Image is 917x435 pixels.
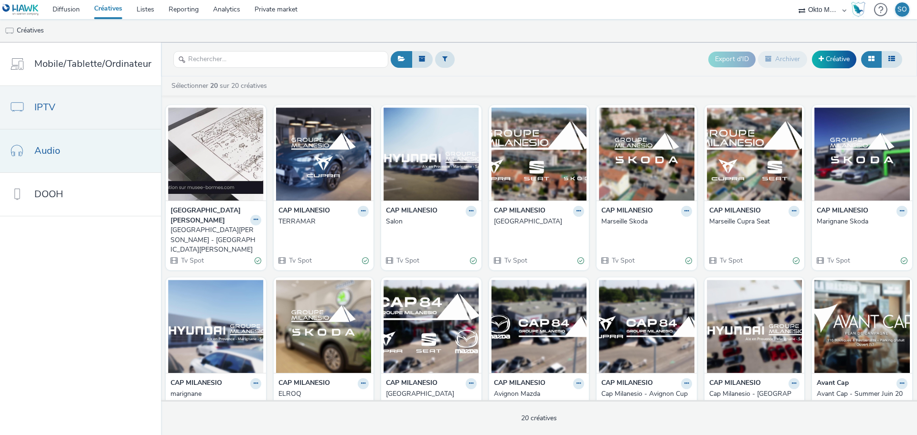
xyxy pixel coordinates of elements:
[288,256,312,265] span: Tv Spot
[494,206,545,217] strong: CAP MILANESIO
[168,280,264,373] img: marignane visual
[861,51,882,67] button: Grille
[255,255,261,265] div: Valide
[601,378,653,389] strong: CAP MILANESIO
[494,389,581,399] div: Avignon Mazda
[494,217,585,226] a: [GEOGRAPHIC_DATA]
[171,206,248,225] strong: [GEOGRAPHIC_DATA][PERSON_NAME]
[278,217,365,226] div: TERRAMAR
[386,378,437,389] strong: CAP MILANESIO
[685,255,692,265] div: Valide
[601,206,653,217] strong: CAP MILANESIO
[171,225,257,255] div: [GEOGRAPHIC_DATA][PERSON_NAME] - [GEOGRAPHIC_DATA][PERSON_NAME]
[503,256,527,265] span: Tv Spot
[826,256,850,265] span: Tv Spot
[494,217,581,226] div: [GEOGRAPHIC_DATA]
[173,51,388,68] input: Rechercher...
[707,280,802,373] img: Cap Milanesio - Aix-en-Provence visual
[168,107,264,201] img: Mairie de Bormes - Musée de Bormes visual
[709,217,800,226] a: Marseille Cupra Seat
[601,217,688,226] div: Marseille Skoda
[171,225,261,255] a: [GEOGRAPHIC_DATA][PERSON_NAME] - [GEOGRAPHIC_DATA][PERSON_NAME]
[34,144,60,158] span: Audio
[817,217,904,226] div: Marignane Skoda
[276,280,372,373] img: ELROQ visual
[386,389,477,399] a: [GEOGRAPHIC_DATA]
[812,51,856,68] a: Créative
[817,389,904,409] div: Avant Cap - Summer Juin 2025
[278,217,369,226] a: TERRAMAR
[577,255,584,265] div: Valide
[709,378,761,389] strong: CAP MILANESIO
[817,378,849,389] strong: Avant Cap
[278,389,365,399] div: ELROQ
[395,256,419,265] span: Tv Spot
[278,389,369,399] a: ELROQ
[384,107,479,201] img: Salon visual
[386,217,477,226] a: Salon
[599,107,694,201] img: Marseille Skoda visual
[793,255,800,265] div: Valide
[708,52,756,67] button: Export d'ID
[851,2,865,17] img: Hawk Academy
[278,206,330,217] strong: CAP MILANESIO
[386,206,437,217] strong: CAP MILANESIO
[470,255,477,265] div: Valide
[817,206,868,217] strong: CAP MILANESIO
[34,57,151,71] span: Mobile/Tablette/Ordinateur
[817,217,907,226] a: Marignane Skoda
[881,51,902,67] button: Liste
[210,81,218,90] strong: 20
[171,389,257,399] div: marignane
[851,2,869,17] a: Hawk Academy
[817,389,907,409] a: Avant Cap - Summer Juin 2025
[901,255,907,265] div: Valide
[601,217,692,226] a: Marseille Skoda
[897,2,907,17] div: SO
[386,389,473,399] div: [GEOGRAPHIC_DATA]
[707,107,802,201] img: Marseille Cupra Seat visual
[709,217,796,226] div: Marseille Cupra Seat
[34,100,55,114] span: IPTV
[599,280,694,373] img: Cap Milanesio - Avignon Cupra visual
[521,414,557,423] span: 20 créatives
[34,187,63,201] span: DOOH
[494,378,545,389] strong: CAP MILANESIO
[2,4,39,16] img: undefined Logo
[171,81,271,90] a: Sélectionner sur 20 créatives
[491,280,587,373] img: Avignon Mazda visual
[709,389,800,409] a: Cap Milanesio - [GEOGRAPHIC_DATA]
[611,256,635,265] span: Tv Spot
[601,389,692,409] a: Cap Milanesio - Avignon Cupra
[719,256,743,265] span: Tv Spot
[362,255,369,265] div: Valide
[171,378,222,389] strong: CAP MILANESIO
[491,107,587,201] img: Marseille visual
[709,389,796,409] div: Cap Milanesio - [GEOGRAPHIC_DATA]
[386,217,473,226] div: Salon
[278,378,330,389] strong: CAP MILANESIO
[814,107,910,201] img: Marignane Skoda visual
[171,389,261,399] a: marignane
[758,51,807,67] button: Archiver
[601,389,688,409] div: Cap Milanesio - Avignon Cupra
[494,389,585,399] a: Avignon Mazda
[276,107,372,201] img: TERRAMAR visual
[180,256,204,265] span: Tv Spot
[709,206,761,217] strong: CAP MILANESIO
[384,280,479,373] img: Avignon visual
[814,280,910,373] img: Avant Cap - Summer Juin 2025 visual
[5,26,14,36] img: tv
